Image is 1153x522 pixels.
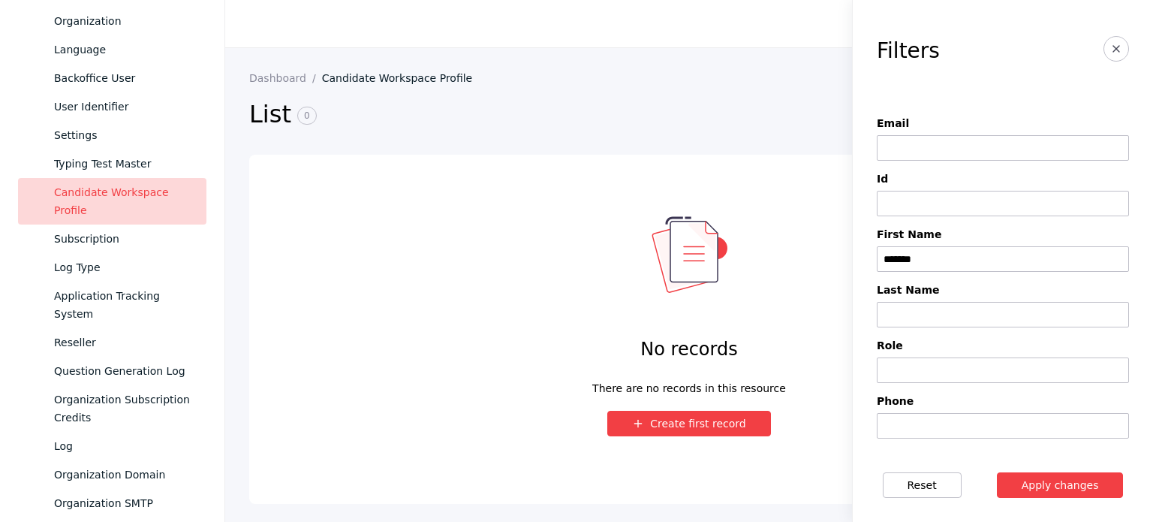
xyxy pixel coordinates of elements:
[322,72,485,84] a: Candidate Workspace Profile
[18,7,206,35] a: Organization
[877,339,1129,352] label: Role
[18,225,206,253] a: Subscription
[54,362,194,380] div: Question Generation Log
[18,460,206,489] a: Organization Domain
[877,284,1129,296] label: Last Name
[18,432,206,460] a: Log
[640,337,737,361] h4: No records
[592,379,786,387] div: There are no records in this resource
[877,39,940,63] h3: Filters
[249,72,322,84] a: Dashboard
[997,472,1124,498] button: Apply changes
[54,12,194,30] div: Organization
[297,107,317,125] span: 0
[607,411,771,436] button: Create first record
[54,258,194,276] div: Log Type
[54,287,194,323] div: Application Tracking System
[249,99,878,131] h2: List
[18,328,206,357] a: Reseller
[877,228,1129,240] label: First Name
[54,69,194,87] div: Backoffice User
[18,489,206,517] a: Organization SMTP
[18,178,206,225] a: Candidate Workspace Profile
[54,126,194,144] div: Settings
[54,333,194,352] div: Reseller
[54,494,194,512] div: Organization SMTP
[54,437,194,455] div: Log
[54,98,194,116] div: User Identifier
[18,253,206,282] a: Log Type
[877,395,1129,407] label: Phone
[54,391,194,427] div: Organization Subscription Credits
[877,117,1129,129] label: Email
[54,466,194,484] div: Organization Domain
[18,282,206,328] a: Application Tracking System
[18,357,206,385] a: Question Generation Log
[54,41,194,59] div: Language
[54,155,194,173] div: Typing Test Master
[54,183,194,219] div: Candidate Workspace Profile
[877,173,1129,185] label: Id
[18,64,206,92] a: Backoffice User
[18,149,206,178] a: Typing Test Master
[18,121,206,149] a: Settings
[883,472,962,498] button: Reset
[18,385,206,432] a: Organization Subscription Credits
[18,92,206,121] a: User Identifier
[18,35,206,64] a: Language
[54,230,194,248] div: Subscription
